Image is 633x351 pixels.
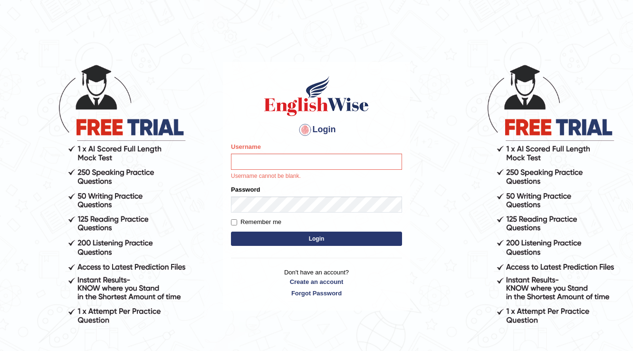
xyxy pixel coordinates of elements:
[231,219,237,225] input: Remember me
[231,185,260,194] label: Password
[231,232,402,246] button: Login
[231,122,402,137] h4: Login
[231,142,261,151] label: Username
[231,277,402,286] a: Create an account
[262,75,371,117] img: Logo of English Wise sign in for intelligent practice with AI
[231,217,281,227] label: Remember me
[231,289,402,298] a: Forgot Password
[231,172,402,181] p: Username cannot be blank.
[231,268,402,297] p: Don't have an account?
